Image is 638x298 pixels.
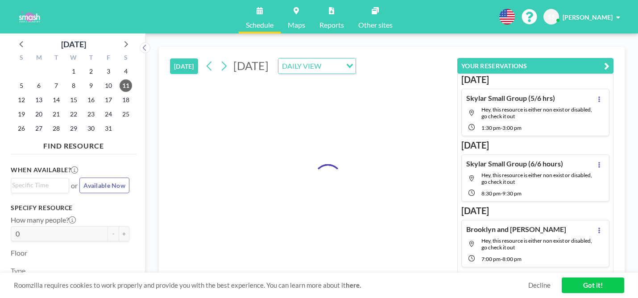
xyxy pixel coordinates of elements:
[102,108,115,120] span: Friday, October 24, 2025
[102,94,115,106] span: Friday, October 17, 2025
[117,53,134,64] div: S
[102,65,115,78] span: Friday, October 3, 2025
[14,281,528,290] span: Roomzilla requires cookies to work properly and provide you with the best experience. You can lea...
[246,21,273,29] span: Schedule
[13,53,30,64] div: S
[48,53,65,64] div: T
[83,182,125,189] span: Available Now
[50,108,62,120] span: Tuesday, October 21, 2025
[461,205,609,216] h3: [DATE]
[15,122,28,135] span: Sunday, October 26, 2025
[82,53,99,64] div: T
[33,94,45,106] span: Monday, October 13, 2025
[481,256,501,262] span: 7:00 PM
[120,94,132,106] span: Saturday, October 18, 2025
[481,106,592,120] span: Hey, this resource is either non exist or disabled, go check it out
[120,108,132,120] span: Saturday, October 25, 2025
[278,58,356,74] div: Search for option
[119,226,129,241] button: +
[102,79,115,92] span: Friday, October 10, 2025
[61,38,86,50] div: [DATE]
[563,13,613,21] span: [PERSON_NAME]
[65,53,83,64] div: W
[79,178,129,193] button: Available Now
[501,190,502,197] span: -
[502,124,522,131] span: 3:00 PM
[85,94,97,106] span: Thursday, October 16, 2025
[324,60,341,72] input: Search for option
[481,190,501,197] span: 8:30 PM
[71,181,78,190] span: or
[67,79,80,92] span: Wednesday, October 8, 2025
[33,108,45,120] span: Monday, October 20, 2025
[481,237,592,251] span: Hey, this resource is either non exist or disabled, go check it out
[501,256,502,262] span: -
[50,79,62,92] span: Tuesday, October 7, 2025
[15,94,28,106] span: Sunday, October 12, 2025
[11,248,27,257] label: Floor
[120,79,132,92] span: Saturday, October 11, 2025
[502,190,522,197] span: 9:30 PM
[548,13,555,21] span: SS
[85,79,97,92] span: Thursday, October 9, 2025
[12,180,64,190] input: Search for option
[501,124,502,131] span: -
[457,58,613,74] button: YOUR RESERVATIONS
[358,21,393,29] span: Other sites
[502,256,522,262] span: 8:00 PM
[30,53,48,64] div: M
[67,65,80,78] span: Wednesday, October 1, 2025
[67,122,80,135] span: Wednesday, October 29, 2025
[14,8,44,26] img: organization-logo
[11,138,137,150] h4: FIND RESOURCE
[461,74,609,85] h3: [DATE]
[50,94,62,106] span: Tuesday, October 14, 2025
[33,122,45,135] span: Monday, October 27, 2025
[280,60,323,72] span: DAILY VIEW
[15,108,28,120] span: Sunday, October 19, 2025
[108,226,119,241] button: -
[481,172,592,185] span: Hey, this resource is either non exist or disabled, go check it out
[528,281,551,290] a: Decline
[466,94,555,103] h4: Skylar Small Group (5/6 hrs)
[170,58,198,74] button: [DATE]
[11,178,69,192] div: Search for option
[99,53,117,64] div: F
[346,281,361,289] a: here.
[120,65,132,78] span: Saturday, October 4, 2025
[85,108,97,120] span: Thursday, October 23, 2025
[33,79,45,92] span: Monday, October 6, 2025
[50,122,62,135] span: Tuesday, October 28, 2025
[11,266,25,275] label: Type
[67,94,80,106] span: Wednesday, October 15, 2025
[11,215,76,224] label: How many people?
[466,159,563,168] h4: Skylar Small Group (6/6 hours)
[85,122,97,135] span: Thursday, October 30, 2025
[461,140,609,151] h3: [DATE]
[85,65,97,78] span: Thursday, October 2, 2025
[67,108,80,120] span: Wednesday, October 22, 2025
[466,225,566,234] h4: Brooklyn and [PERSON_NAME]
[319,21,344,29] span: Reports
[15,79,28,92] span: Sunday, October 5, 2025
[288,21,305,29] span: Maps
[562,277,624,293] a: Got it!
[11,204,129,212] h3: Specify resource
[481,124,501,131] span: 1:30 PM
[233,59,269,72] span: [DATE]
[102,122,115,135] span: Friday, October 31, 2025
